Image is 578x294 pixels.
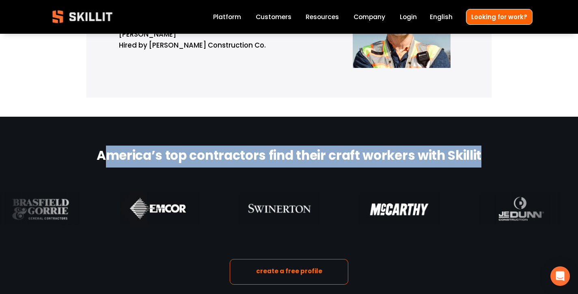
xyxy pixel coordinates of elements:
span: Resources [306,12,339,22]
p: [PERSON_NAME] Hired by [PERSON_NAME] Construction Co. [119,17,459,51]
strong: [PERSON_NAME] [119,17,179,29]
a: Platform [213,11,241,22]
img: Skillit [45,4,119,29]
a: create a free profile [230,259,348,285]
a: Company [354,11,385,22]
a: folder dropdown [306,11,339,22]
span: English [430,12,453,22]
div: language picker [430,11,453,22]
div: Open Intercom Messenger [550,266,570,286]
a: Login [400,11,417,22]
a: Customers [256,11,291,22]
strong: America’s top contractors find their craft workers with Skillit [97,146,481,168]
a: Looking for work? [466,9,533,25]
